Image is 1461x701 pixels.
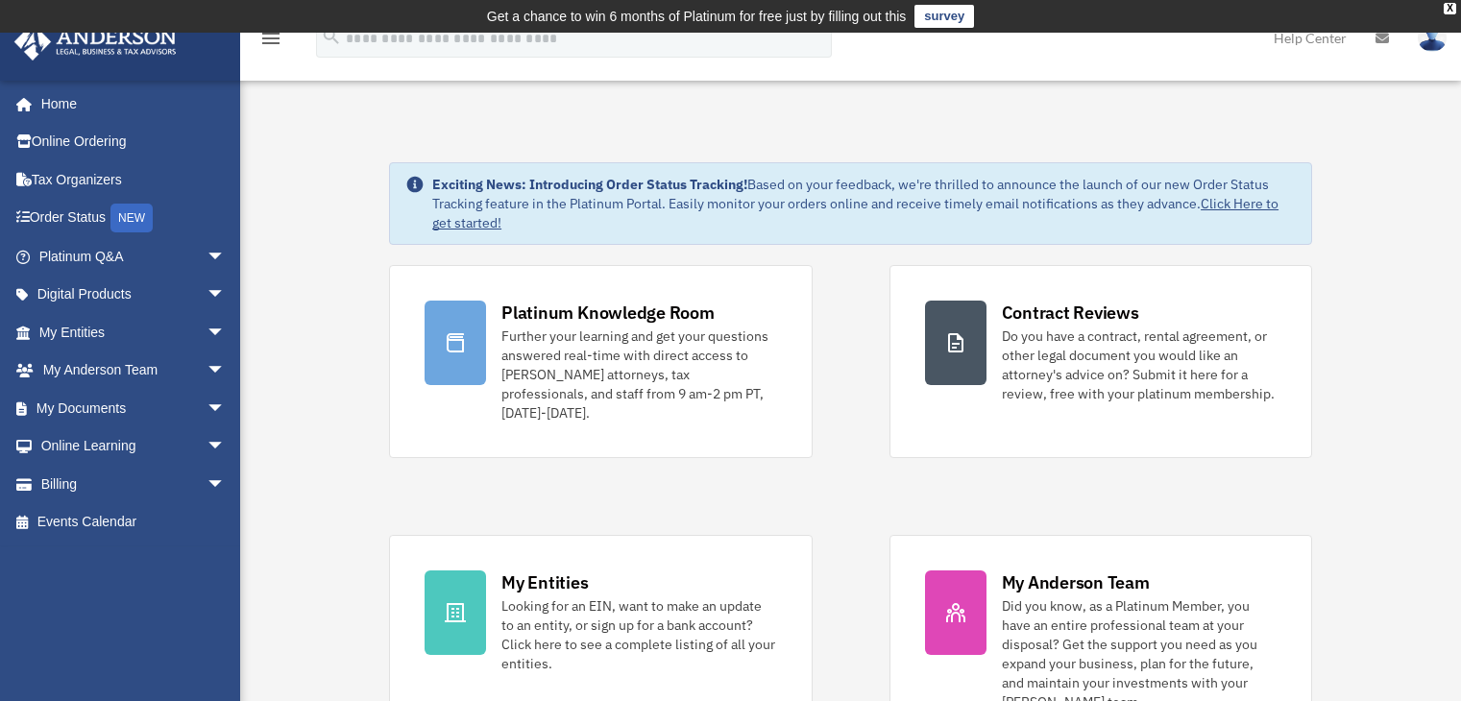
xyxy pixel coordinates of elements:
a: Home [13,85,245,123]
a: menu [259,34,282,50]
i: menu [259,27,282,50]
div: close [1444,3,1456,14]
div: Looking for an EIN, want to make an update to an entity, or sign up for a bank account? Click her... [501,596,776,673]
span: arrow_drop_down [207,465,245,504]
span: arrow_drop_down [207,427,245,467]
img: User Pic [1418,24,1447,52]
span: arrow_drop_down [207,276,245,315]
div: Further your learning and get your questions answered real-time with direct access to [PERSON_NAM... [501,326,776,423]
a: My Anderson Teamarrow_drop_down [13,351,255,390]
a: Tax Organizers [13,160,255,199]
a: Contract Reviews Do you have a contract, rental agreement, or other legal document you would like... [889,265,1312,458]
div: Platinum Knowledge Room [501,301,715,325]
i: search [321,26,342,47]
a: Order StatusNEW [13,199,255,238]
div: Based on your feedback, we're thrilled to announce the launch of our new Order Status Tracking fe... [432,175,1296,232]
div: My Anderson Team [1002,570,1150,594]
a: Billingarrow_drop_down [13,465,255,503]
a: Platinum Knowledge Room Further your learning and get your questions answered real-time with dire... [389,265,812,458]
strong: Exciting News: Introducing Order Status Tracking! [432,176,747,193]
a: survey [914,5,974,28]
a: Click Here to get started! [432,195,1278,231]
a: Online Ordering [13,123,255,161]
div: Do you have a contract, rental agreement, or other legal document you would like an attorney's ad... [1002,326,1277,403]
a: Digital Productsarrow_drop_down [13,276,255,314]
a: Platinum Q&Aarrow_drop_down [13,237,255,276]
div: Get a chance to win 6 months of Platinum for free just by filling out this [487,5,907,28]
div: NEW [110,204,153,232]
span: arrow_drop_down [207,389,245,428]
a: My Entitiesarrow_drop_down [13,313,255,351]
div: Contract Reviews [1002,301,1139,325]
a: Online Learningarrow_drop_down [13,427,255,466]
a: My Documentsarrow_drop_down [13,389,255,427]
a: Events Calendar [13,503,255,542]
span: arrow_drop_down [207,237,245,277]
span: arrow_drop_down [207,313,245,352]
div: My Entities [501,570,588,594]
img: Anderson Advisors Platinum Portal [9,23,183,60]
span: arrow_drop_down [207,351,245,391]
